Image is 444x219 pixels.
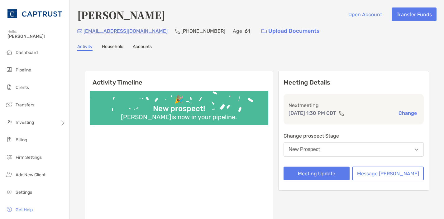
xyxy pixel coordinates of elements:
div: New prospect! [150,104,208,113]
img: Open dropdown arrow [415,148,418,151]
p: [EMAIL_ADDRESS][DOMAIN_NAME] [84,27,168,35]
span: Add New Client [16,172,45,178]
button: Change [397,110,419,116]
a: Activity [77,44,93,51]
div: 🎉 [172,95,186,104]
a: Upload Documents [257,24,324,38]
p: Next meeting [289,101,419,109]
p: [DATE] 1:30 PM CDT [289,109,336,117]
a: Household [102,44,123,51]
img: dashboard icon [6,48,13,56]
h4: [PERSON_NAME] [77,7,165,22]
h6: Activity Timeline [85,71,273,86]
img: add_new_client icon [6,171,13,178]
p: Change prospect Stage [284,132,424,140]
p: Meeting Details [284,79,424,86]
img: clients icon [6,83,13,91]
img: transfers icon [6,101,13,108]
img: settings icon [6,188,13,196]
p: Age [233,27,242,35]
div: New Prospect [289,147,320,152]
span: Settings [16,190,32,195]
span: Firm Settings [16,155,42,160]
button: Transfer Funds [392,7,437,21]
img: firm-settings icon [6,153,13,161]
button: Message [PERSON_NAME] [352,167,424,180]
img: investing icon [6,118,13,126]
button: New Prospect [284,142,424,157]
span: Get Help [16,207,33,212]
img: billing icon [6,136,13,143]
img: get-help icon [6,206,13,213]
button: Open Account [343,7,387,21]
span: Clients [16,85,29,90]
a: Accounts [133,44,152,51]
img: Phone Icon [175,29,180,34]
span: Transfers [16,102,34,108]
button: Meeting Update [284,167,350,180]
img: CAPTRUST Logo [7,2,62,25]
p: [PHONE_NUMBER] [181,27,225,35]
span: Pipeline [16,67,31,73]
img: communication type [339,111,344,116]
span: [PERSON_NAME]! [7,34,66,39]
span: Investing [16,120,34,125]
img: button icon [261,29,267,33]
img: pipeline icon [6,66,13,73]
div: [PERSON_NAME] is now in your pipeline. [118,113,239,121]
span: Dashboard [16,50,38,55]
p: 61 [245,27,250,35]
span: Billing [16,137,27,143]
img: Email Icon [77,29,82,33]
